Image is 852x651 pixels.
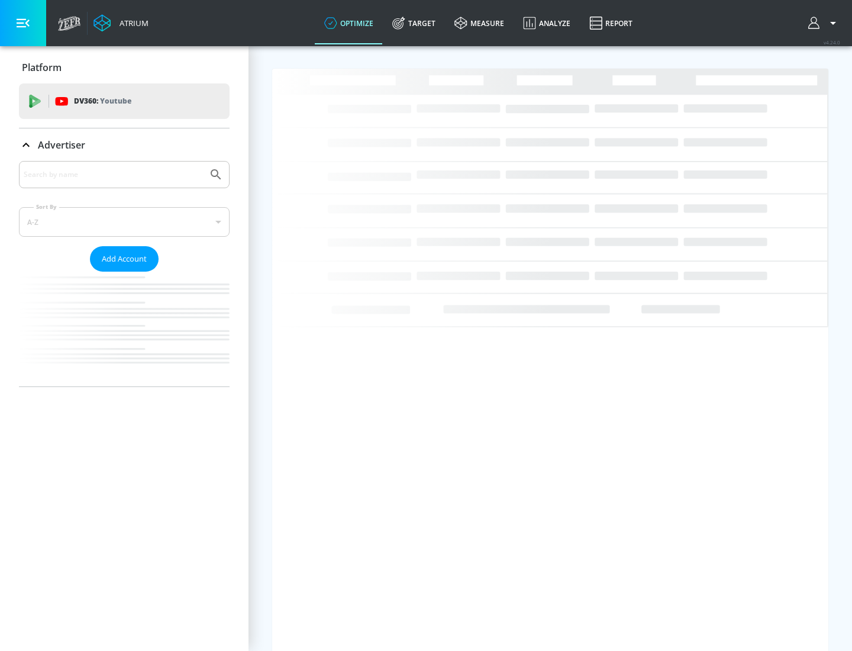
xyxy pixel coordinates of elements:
[100,95,131,107] p: Youtube
[445,2,514,44] a: measure
[74,95,131,108] p: DV360:
[93,14,149,32] a: Atrium
[19,207,230,237] div: A-Z
[514,2,580,44] a: Analyze
[90,246,159,272] button: Add Account
[34,203,59,211] label: Sort By
[19,272,230,386] nav: list of Advertiser
[315,2,383,44] a: optimize
[102,252,147,266] span: Add Account
[19,128,230,162] div: Advertiser
[19,51,230,84] div: Platform
[19,161,230,386] div: Advertiser
[38,138,85,152] p: Advertiser
[24,167,203,182] input: Search by name
[115,18,149,28] div: Atrium
[824,39,840,46] span: v 4.24.0
[580,2,642,44] a: Report
[383,2,445,44] a: Target
[22,61,62,74] p: Platform
[19,83,230,119] div: DV360: Youtube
